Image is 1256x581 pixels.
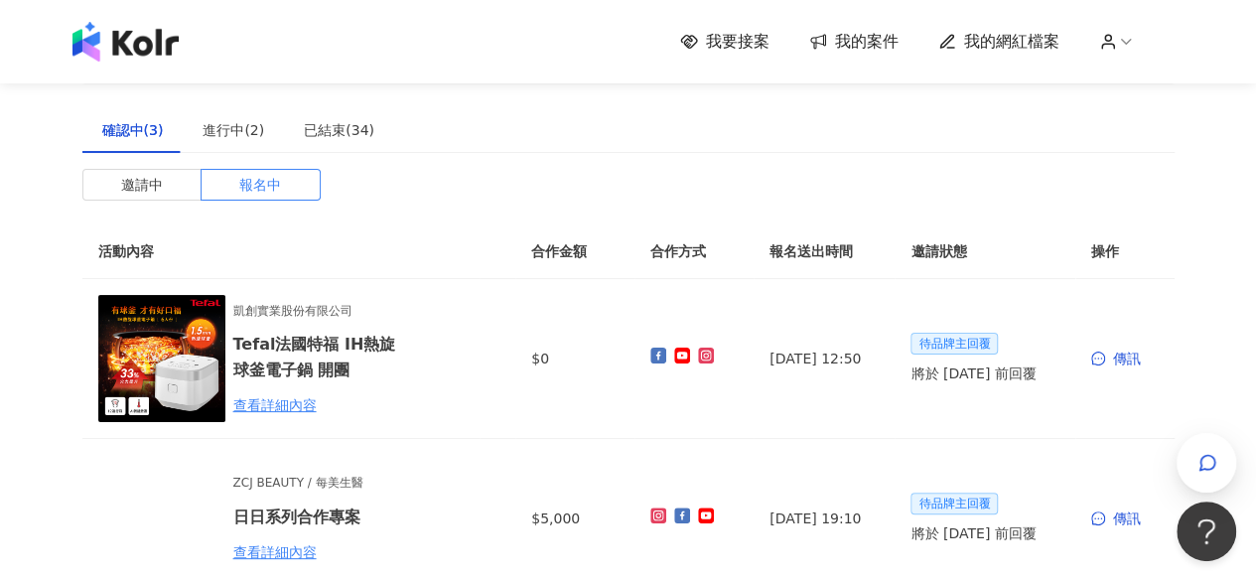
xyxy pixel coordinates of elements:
span: 我要接案 [706,31,769,53]
div: 查看詳細內容 [233,541,407,563]
img: logo [72,22,179,62]
span: 報名中 [239,170,281,200]
div: 已結束(34) [304,119,374,141]
div: 確認中(3) [102,119,164,141]
span: 將於 [DATE] 前回覆 [910,522,1036,544]
div: 進行中(2) [203,119,264,141]
span: 我的網紅檔案 [964,31,1059,53]
h6: Tefal法國特福 IH熱旋球釜電子鍋 開團 [233,332,407,381]
span: 待品牌主回覆 [910,493,998,514]
div: 傳訊 [1091,508,1159,529]
th: 操作 [1075,224,1175,279]
a: 我要接案 [680,31,769,53]
th: 合作方式 [634,224,754,279]
span: 凱創實業股份有限公司 [233,302,407,321]
td: $0 [515,279,634,439]
img: Tefal法國特福 IH熱旋球釜電子鍋 開團 [98,295,225,422]
span: message [1091,511,1105,525]
span: ZCJ BEAUTY / 每美生醫 [233,474,407,493]
a: 我的案件 [809,31,899,53]
th: 合作金額 [515,224,634,279]
span: 將於 [DATE] 前回覆 [910,363,1036,384]
span: 待品牌主回覆 [910,333,998,355]
span: 邀請中 [121,170,163,200]
a: 我的網紅檔案 [938,31,1059,53]
iframe: Help Scout Beacon - Open [1177,502,1236,561]
h6: 日日系列合作專案 [233,505,407,529]
th: 邀請狀態 [895,224,1074,279]
span: 我的案件 [835,31,899,53]
div: 傳訊 [1091,348,1159,369]
th: 報名送出時間 [754,224,895,279]
div: 查看詳細內容 [233,394,407,416]
td: [DATE] 12:50 [754,279,895,439]
th: 活動內容 [82,224,480,279]
span: message [1091,352,1105,365]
